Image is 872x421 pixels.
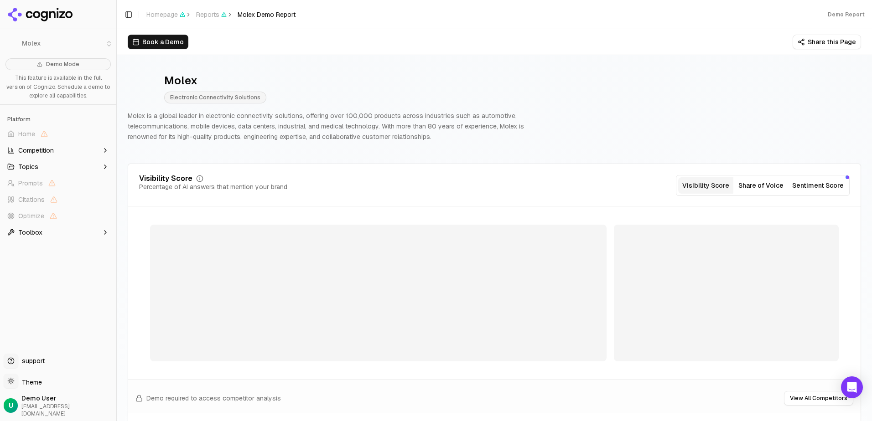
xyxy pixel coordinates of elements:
span: Home [18,129,35,139]
span: Citations [18,195,45,204]
span: Demo Mode [46,61,79,68]
div: Molex [164,73,266,88]
button: Competition [4,143,113,158]
button: Share this Page [793,35,861,49]
button: Sentiment Score [789,177,847,194]
span: Toolbox [18,228,42,237]
button: Visibility Score [678,177,733,194]
button: Toolbox [4,225,113,240]
span: Reports [196,10,227,19]
span: Topics [18,162,38,171]
div: Visibility Score [139,175,192,182]
button: Topics [4,159,113,174]
span: [EMAIL_ADDRESS][DOMAIN_NAME] [21,403,113,417]
button: View All Competitors [784,391,853,406]
span: support [18,356,45,365]
div: Platform [4,112,113,127]
span: Homepage [146,10,185,19]
div: Open Intercom Messenger [841,376,863,398]
nav: breadcrumb [146,10,296,19]
span: Optimize [18,211,44,221]
span: Competition [18,146,54,155]
span: Molex Demo Report [238,10,296,19]
div: Percentage of AI answers that mention your brand [139,182,287,191]
p: Molex is a global leader in electronic connectivity solutions, offering over 100,000 products acr... [128,111,536,142]
span: Demo User [21,394,113,403]
span: Prompts [18,179,43,188]
div: Demo Report [828,11,865,18]
button: Book a Demo [128,35,188,49]
span: U [9,401,13,410]
p: This feature is available in the full version of Cognizo. Schedule a demo to explore all capabili... [5,74,111,101]
span: Theme [18,378,42,386]
span: Electronic Connectivity Solutions [164,92,266,103]
img: Molex [128,74,157,103]
button: Share of Voice [733,177,789,194]
span: Demo required to access competitor analysis [146,394,281,403]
